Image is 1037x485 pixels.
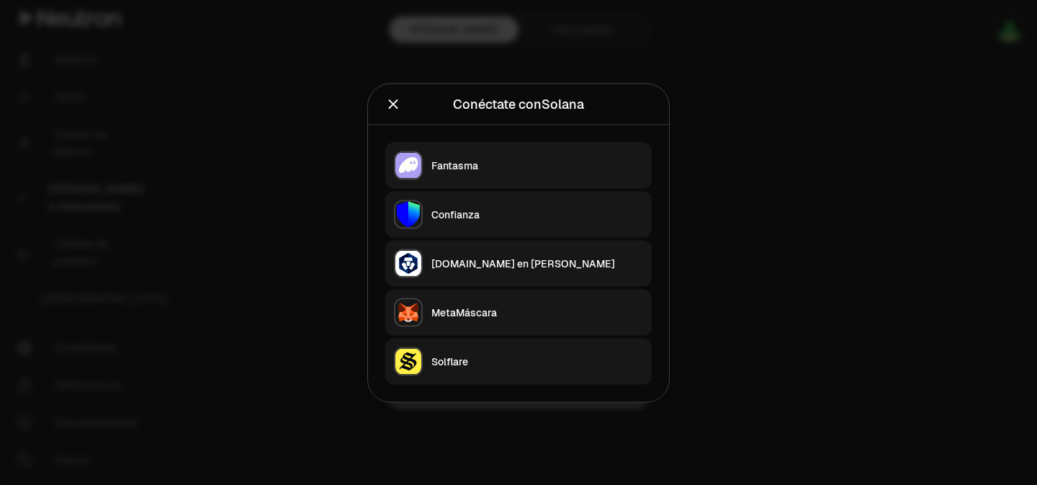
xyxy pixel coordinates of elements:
img: Solflare [395,348,421,374]
img: Crypto.com en cadena [395,250,421,276]
img: MetaMáscara [395,299,421,325]
font: Confianza [431,208,480,221]
font: Conéctate con [453,95,542,112]
button: SolflareSolflare [385,338,652,384]
button: MetaMáscaraMetaMáscara [385,289,652,335]
font: [DOMAIN_NAME] en [PERSON_NAME] [431,257,615,270]
font: Solflare [431,355,468,368]
button: Cerca [385,94,401,114]
font: Solana [542,95,584,112]
button: ConfianzaConfianza [385,191,652,237]
font: Fantasma [431,159,478,172]
img: Fantasma [395,152,421,178]
font: MetaMáscara [431,306,497,319]
button: FantasmaFantasma [385,142,652,188]
img: Confianza [395,201,421,227]
button: Crypto.com en cadena[DOMAIN_NAME] en [PERSON_NAME] [385,240,652,286]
